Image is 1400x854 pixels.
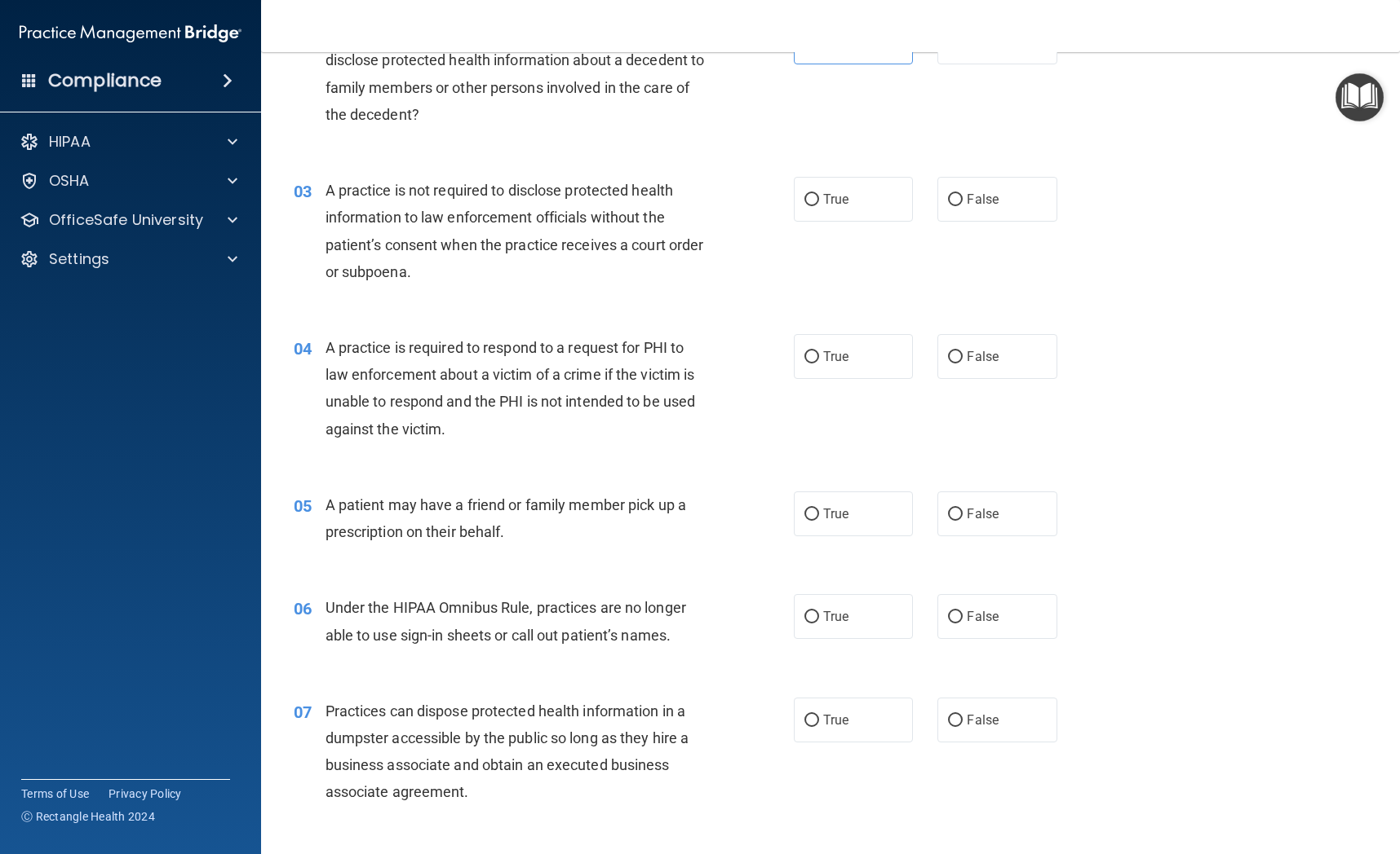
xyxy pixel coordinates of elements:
[326,496,686,540] span: A patient may have a friend or family member pick up a prescription on their behalf.
[967,609,999,624] span: False
[49,210,203,230] p: OfficeSafe University
[48,69,162,92] h4: Compliance
[967,712,999,728] span: False
[967,506,999,522] span: False
[294,339,312,359] span: 04
[294,496,312,516] span: 05
[948,351,963,363] input: False
[49,132,91,152] p: HIPAA
[20,249,237,269] a: Settings
[823,609,848,624] span: True
[823,349,848,364] span: True
[823,506,848,522] span: True
[20,210,237,230] a: OfficeSafe University
[20,171,237,191] a: OSHA
[823,712,848,728] span: True
[326,182,704,280] span: A practice is not required to disclose protected health information to law enforcement officials ...
[326,339,696,438] span: A practice is required to respond to a request for PHI to law enforcement about a victim of a cri...
[948,194,963,206] input: False
[804,611,819,623] input: True
[804,508,819,521] input: True
[326,599,686,643] span: Under the HIPAA Omnibus Rule, practices are no longer able to use sign-in sheets or call out pati...
[49,249,109,269] p: Settings
[21,786,89,802] a: Terms of Use
[294,702,312,722] span: 07
[1336,73,1384,121] button: Open Resource Center
[804,351,819,363] input: True
[109,786,182,802] a: Privacy Policy
[804,715,819,727] input: True
[49,171,90,191] p: OSHA
[823,191,848,207] span: True
[948,715,963,727] input: False
[948,611,963,623] input: False
[1118,738,1380,803] iframe: Drift Widget Chat Controller
[20,17,241,50] img: PMB logo
[804,194,819,206] input: True
[20,132,237,152] a: HIPAA
[326,24,705,123] span: The HIPAA Privacy Rule permits a covered entity to disclose protected health information about a ...
[294,182,312,201] span: 03
[294,599,312,618] span: 06
[21,808,155,825] span: Ⓒ Rectangle Health 2024
[967,191,999,207] span: False
[967,349,999,364] span: False
[326,702,689,801] span: Practices can dispose protected health information in a dumpster accessible by the public so long...
[948,508,963,521] input: False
